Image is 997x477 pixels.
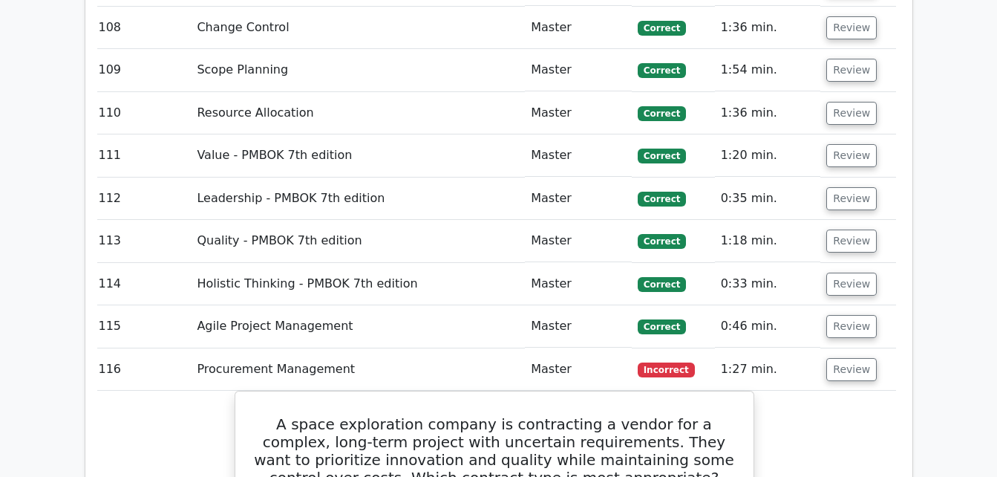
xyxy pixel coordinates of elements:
[638,192,686,207] span: Correct
[715,7,821,49] td: 1:36 min.
[715,263,821,305] td: 0:33 min.
[93,134,192,177] td: 111
[826,273,877,296] button: Review
[525,134,632,177] td: Master
[93,178,192,220] td: 112
[638,363,695,377] span: Incorrect
[525,49,632,91] td: Master
[638,149,686,163] span: Correct
[525,92,632,134] td: Master
[826,187,877,210] button: Review
[715,348,821,391] td: 1:27 min.
[93,305,192,348] td: 115
[191,134,525,177] td: Value - PMBOK 7th edition
[715,49,821,91] td: 1:54 min.
[525,178,632,220] td: Master
[525,305,632,348] td: Master
[826,230,877,253] button: Review
[826,16,877,39] button: Review
[638,63,686,78] span: Correct
[525,7,632,49] td: Master
[191,305,525,348] td: Agile Project Management
[191,49,525,91] td: Scope Planning
[93,263,192,305] td: 114
[191,7,525,49] td: Change Control
[826,102,877,125] button: Review
[525,263,632,305] td: Master
[191,348,525,391] td: Procurement Management
[826,144,877,167] button: Review
[638,234,686,249] span: Correct
[715,305,821,348] td: 0:46 min.
[638,21,686,36] span: Correct
[638,319,686,334] span: Correct
[715,92,821,134] td: 1:36 min.
[93,220,192,262] td: 113
[826,358,877,381] button: Review
[525,348,632,391] td: Master
[715,220,821,262] td: 1:18 min.
[191,220,525,262] td: Quality - PMBOK 7th edition
[191,263,525,305] td: Holistic Thinking - PMBOK 7th edition
[93,92,192,134] td: 110
[638,277,686,292] span: Correct
[715,134,821,177] td: 1:20 min.
[93,7,192,49] td: 108
[715,178,821,220] td: 0:35 min.
[525,220,632,262] td: Master
[638,106,686,121] span: Correct
[826,315,877,338] button: Review
[191,92,525,134] td: Resource Allocation
[191,178,525,220] td: Leadership - PMBOK 7th edition
[93,348,192,391] td: 116
[826,59,877,82] button: Review
[93,49,192,91] td: 109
